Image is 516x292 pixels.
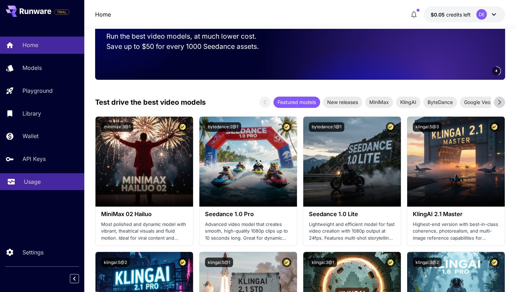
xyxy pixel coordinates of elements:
span: KlingAI [396,98,421,106]
span: 4 [495,68,497,73]
button: klingai:3@1 [309,258,337,267]
div: New releases [323,97,362,108]
h3: KlingAI 2.1 Master [413,211,499,218]
div: Featured models [273,97,320,108]
span: TRIAL [54,9,69,15]
button: klingai:3@2 [413,258,442,267]
p: Home [22,41,38,49]
div: MiniMax [365,97,393,108]
button: $0.05DE [424,6,505,22]
span: New releases [323,98,362,106]
span: Google Veo [460,98,495,106]
nav: breadcrumb [95,10,111,19]
p: Most polished and dynamic model with vibrant, theatrical visuals and fluid motion. Ideal for vira... [101,221,187,242]
p: API Keys [22,155,46,163]
p: Save up to $50 for every 1000 Seedance assets. [106,41,270,52]
span: MiniMax [365,98,393,106]
p: Highest-end version with best-in-class coherence, photorealism, and multi-image reference capabil... [413,221,499,242]
button: Certified Model – Vetted for best performance and includes a commercial license. [386,122,395,132]
p: Library [22,109,41,118]
p: Test drive the best video models [95,97,206,108]
button: bytedance:2@1 [205,122,241,132]
button: Certified Model – Vetted for best performance and includes a commercial license. [490,122,499,132]
span: ByteDance [423,98,457,106]
button: Certified Model – Vetted for best performance and includes a commercial license. [282,258,291,267]
span: Featured models [273,98,320,106]
button: Certified Model – Vetted for best performance and includes a commercial license. [178,122,187,132]
img: alt [95,117,193,207]
button: bytedance:1@1 [309,122,344,132]
p: Models [22,64,42,72]
div: DE [476,9,487,20]
button: Certified Model – Vetted for best performance and includes a commercial license. [490,258,499,267]
p: Run the best video models, at much lower cost. [106,31,270,41]
div: $0.05 [431,11,471,18]
h3: Seedance 1.0 Lite [309,211,395,218]
div: ByteDance [423,97,457,108]
span: credits left [446,12,471,18]
button: Certified Model – Vetted for best performance and includes a commercial license. [282,122,291,132]
h3: Seedance 1.0 Pro [205,211,291,218]
p: Wallet [22,132,39,140]
button: Certified Model – Vetted for best performance and includes a commercial license. [178,258,187,267]
div: Collapse sidebar [75,272,84,285]
div: KlingAI [396,97,421,108]
button: Collapse sidebar [70,274,79,283]
span: Add your payment card to enable full platform functionality. [54,8,70,16]
p: Settings [22,248,44,257]
div: Google Veo [460,97,495,108]
button: klingai:5@1 [205,258,233,267]
button: minimax:3@1 [101,122,133,132]
p: Playground [22,86,53,95]
p: Lightweight and efficient model for fast video creation with 1080p output at 24fps. Features mult... [309,221,395,242]
button: Certified Model – Vetted for best performance and includes a commercial license. [386,258,395,267]
h3: MiniMax 02 Hailuo [101,211,187,218]
a: Home [95,10,111,19]
img: alt [303,117,401,207]
span: $0.05 [431,12,446,18]
img: alt [407,117,505,207]
button: klingai:5@2 [101,258,130,267]
p: Advanced video model that creates smooth, high-quality 1080p clips up to 10 seconds long. Great f... [205,221,291,242]
button: klingai:5@3 [413,122,442,132]
p: Usage [24,177,41,186]
img: alt [199,117,297,207]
